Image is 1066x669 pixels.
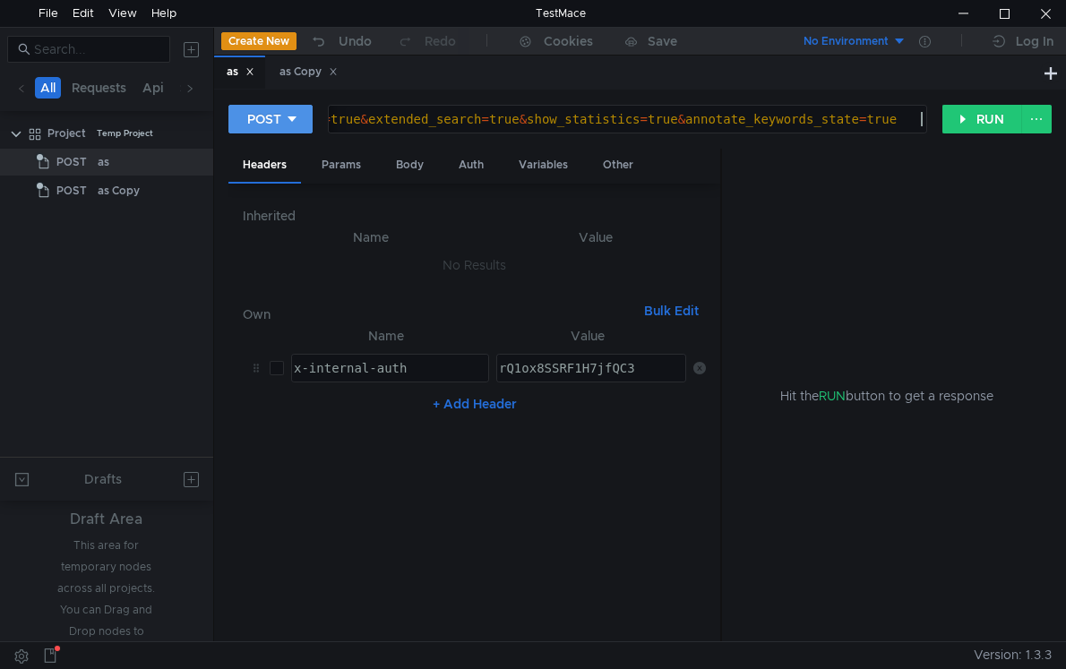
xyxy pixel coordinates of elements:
[97,120,153,147] div: Temp Project
[780,386,993,406] span: Hit the button to get a response
[307,149,375,182] div: Params
[228,105,313,133] button: POST
[284,325,489,347] th: Name
[486,227,706,248] th: Value
[221,32,297,50] button: Create New
[589,149,648,182] div: Other
[1016,30,1053,52] div: Log In
[544,30,593,52] div: Cookies
[297,28,384,55] button: Undo
[804,33,889,50] div: No Environment
[98,177,140,204] div: as Copy
[426,393,524,415] button: + Add Header
[228,149,301,184] div: Headers
[974,642,1052,668] span: Version: 1.3.3
[384,28,469,55] button: Redo
[243,304,638,325] h6: Own
[782,27,907,56] button: No Environment
[243,205,707,227] h6: Inherited
[56,149,87,176] span: POST
[98,149,109,176] div: as
[227,63,254,81] div: as
[637,300,706,322] button: Bulk Edit
[819,388,846,404] span: RUN
[339,30,372,52] div: Undo
[84,468,122,490] div: Drafts
[66,77,132,99] button: Requests
[444,149,498,182] div: Auth
[504,149,582,182] div: Variables
[34,39,159,59] input: Search...
[443,257,506,273] nz-embed-empty: No Results
[175,77,228,99] button: Scripts
[279,63,338,81] div: as Copy
[425,30,456,52] div: Redo
[56,177,87,204] span: POST
[47,120,86,147] div: Project
[257,227,486,248] th: Name
[382,149,438,182] div: Body
[942,105,1022,133] button: RUN
[489,325,687,347] th: Value
[247,109,281,129] div: POST
[35,77,61,99] button: All
[137,77,169,99] button: Api
[648,35,677,47] div: Save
